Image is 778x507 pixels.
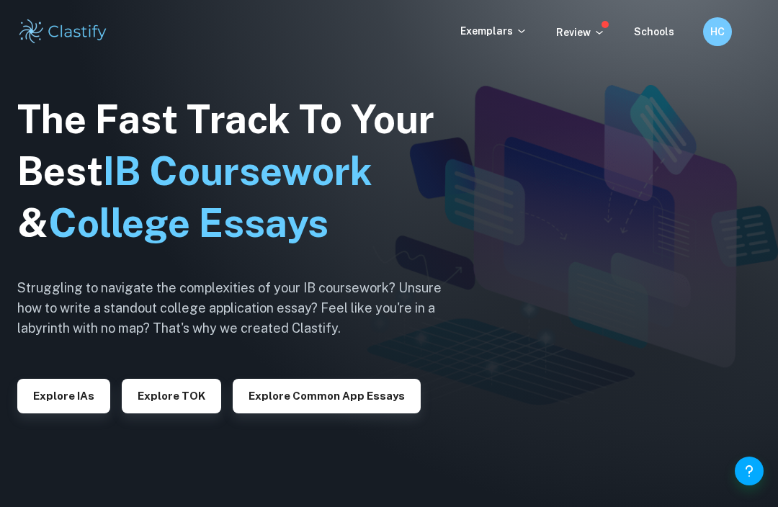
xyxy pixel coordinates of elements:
[703,17,732,46] button: HC
[17,17,109,46] img: Clastify logo
[17,379,110,413] button: Explore IAs
[556,24,605,40] p: Review
[710,24,726,40] h6: HC
[122,379,221,413] button: Explore TOK
[17,388,110,402] a: Explore IAs
[460,23,527,39] p: Exemplars
[122,388,221,402] a: Explore TOK
[233,379,421,413] button: Explore Common App essays
[17,278,464,338] h6: Struggling to navigate the complexities of your IB coursework? Unsure how to write a standout col...
[233,388,421,402] a: Explore Common App essays
[735,457,764,485] button: Help and Feedback
[17,94,464,249] h1: The Fast Track To Your Best &
[103,148,372,194] span: IB Coursework
[48,200,328,246] span: College Essays
[634,26,674,37] a: Schools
